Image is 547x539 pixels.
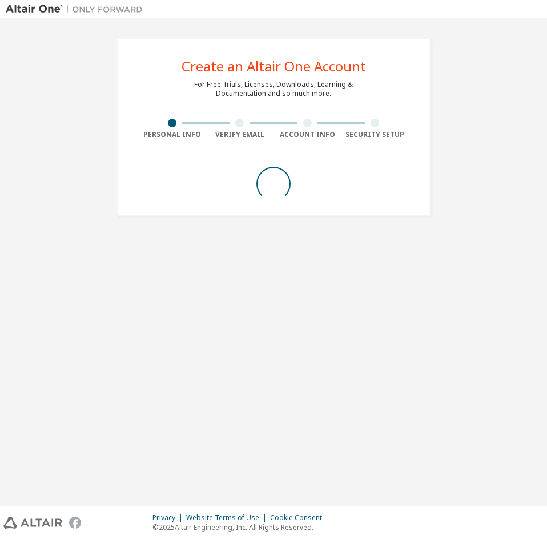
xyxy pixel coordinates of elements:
div: Verify Email [206,130,274,139]
img: facebook.svg [69,517,81,529]
div: Website Terms of Use [186,513,270,522]
p: © 2025 Altair Engineering, Inc. All Rights Reserved. [152,522,329,532]
div: For Free Trials, Licenses, Downloads, Learning & Documentation and so much more. [194,80,353,98]
div: Personal Info [138,130,206,139]
div: Create an Altair One Account [182,59,366,73]
div: Security Setup [341,130,409,139]
img: altair_logo.svg [3,517,62,529]
div: Account Info [273,130,341,139]
img: Altair One [6,3,148,15]
div: Privacy [152,513,186,522]
div: Cookie Consent [270,513,329,522]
